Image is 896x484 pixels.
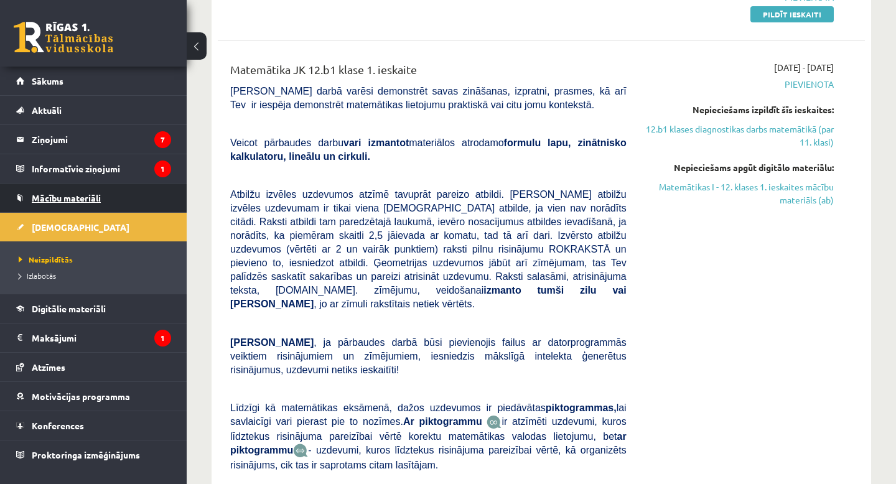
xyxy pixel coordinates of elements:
[16,382,171,411] a: Motivācijas programma
[16,323,171,352] a: Maksājumi1
[487,415,502,429] img: JfuEzvunn4EvwAAAAASUVORK5CYII=
[32,125,171,154] legend: Ziņojumi
[230,445,627,470] span: - uzdevumi, kuros līdztekus risinājuma pareizībai vērtē, kā organizēts risinājums, cik tas ir sap...
[16,411,171,440] a: Konferences
[19,254,174,265] a: Neizpildītās
[750,6,834,22] a: Pildīt ieskaiti
[32,303,106,314] span: Digitālie materiāli
[16,294,171,323] a: Digitālie materiāli
[230,61,627,84] div: Matemātika JK 12.b1 klase 1. ieskaite
[19,270,174,281] a: Izlabotās
[16,154,171,183] a: Informatīvie ziņojumi1
[19,254,73,264] span: Neizpildītās
[32,420,84,431] span: Konferences
[32,449,140,460] span: Proktoringa izmēģinājums
[230,337,314,348] span: [PERSON_NAME]
[16,213,171,241] a: [DEMOGRAPHIC_DATA]
[230,416,627,455] span: ir atzīmēti uzdevumi, kuros līdztekus risinājuma pareizībai vērtē korektu matemātikas valodas lie...
[32,105,62,116] span: Aktuāli
[32,192,101,203] span: Mācību materiāli
[154,161,171,177] i: 1
[230,403,627,427] span: Līdzīgi kā matemātikas eksāmenā, dažos uzdevumos ir piedāvātas lai savlaicīgi vari pierast pie to...
[154,330,171,347] i: 1
[645,103,834,116] div: Nepieciešams izpildīt šīs ieskaites:
[774,61,834,74] span: [DATE] - [DATE]
[645,78,834,91] span: Pievienota
[32,75,63,86] span: Sākums
[546,403,617,413] b: piktogrammas,
[16,96,171,124] a: Aktuāli
[293,444,308,458] img: wKvN42sLe3LLwAAAABJRU5ErkJggg==
[16,125,171,154] a: Ziņojumi7
[16,67,171,95] a: Sākums
[16,440,171,469] a: Proktoringa izmēģinājums
[32,361,65,373] span: Atzīmes
[154,131,171,148] i: 7
[16,353,171,381] a: Atzīmes
[230,189,627,309] span: Atbilžu izvēles uzdevumos atzīmē tavuprāt pareizo atbildi. [PERSON_NAME] atbilžu izvēles uzdevuma...
[645,123,834,149] a: 12.b1 klases diagnostikas darbs matemātikā (par 11. klasi)
[32,154,171,183] legend: Informatīvie ziņojumi
[19,271,56,281] span: Izlabotās
[645,161,834,174] div: Nepieciešams apgūt digitālo materiālu:
[230,137,627,162] b: formulu lapu, zinātnisko kalkulatoru, lineālu un cirkuli.
[403,416,482,427] b: Ar piktogrammu
[230,86,627,110] span: [PERSON_NAME] darbā varēsi demonstrēt savas zināšanas, izpratni, prasmes, kā arī Tev ir iespēja d...
[32,221,129,233] span: [DEMOGRAPHIC_DATA]
[230,137,627,162] span: Veicot pārbaudes darbu materiālos atrodamo
[230,337,627,375] span: , ja pārbaudes darbā būsi pievienojis failus ar datorprogrammās veiktiem risinājumiem un zīmējumi...
[14,22,113,53] a: Rīgas 1. Tālmācības vidusskola
[16,184,171,212] a: Mācību materiāli
[32,391,130,402] span: Motivācijas programma
[483,285,521,296] b: izmanto
[645,180,834,207] a: Matemātikas I - 12. klases 1. ieskaites mācību materiāls (ab)
[343,137,409,148] b: vari izmantot
[32,323,171,352] legend: Maksājumi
